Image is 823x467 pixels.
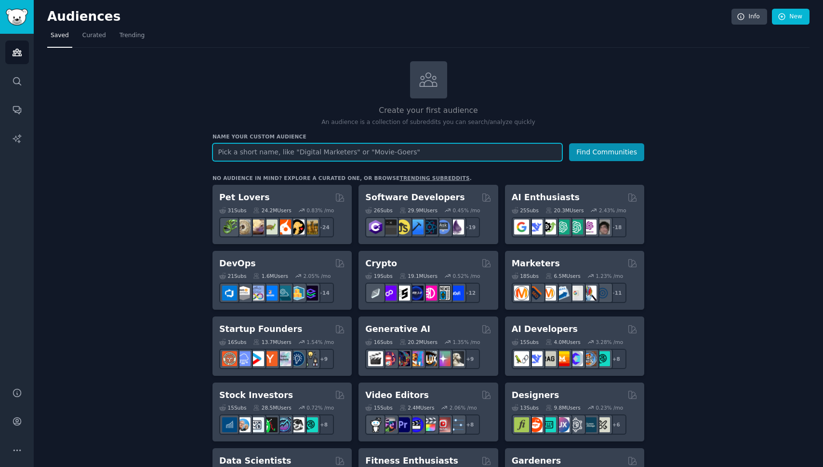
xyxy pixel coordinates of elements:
img: ethfinance [368,286,383,301]
img: startup [249,351,264,366]
h2: Audiences [47,9,731,25]
div: 20.3M Users [545,207,584,214]
div: 16 Sub s [365,339,392,345]
h2: Fitness Enthusiasts [365,455,458,467]
div: 1.6M Users [253,273,288,279]
div: + 18 [606,217,626,237]
img: DevOpsLinks [263,286,278,301]
h2: DevOps [219,258,256,270]
img: Rag [541,351,556,366]
img: csharp [368,220,383,234]
img: DreamBooth [449,351,464,366]
img: typography [514,417,529,432]
img: learndesign [582,417,597,432]
img: aivideo [368,351,383,366]
img: chatgpt_prompts_ [568,220,583,234]
img: reactnative [422,220,437,234]
div: + 12 [460,283,480,303]
img: web3 [409,286,424,301]
div: + 8 [314,414,334,435]
img: Entrepreneurship [290,351,305,366]
img: Emailmarketing [555,286,570,301]
div: 16 Sub s [219,339,246,345]
img: DeepSeek [528,220,543,234]
h2: Generative AI [365,323,430,335]
div: 3.28 % /mo [596,339,623,345]
h3: Name your custom audience [212,133,644,140]
div: + 14 [314,283,334,303]
img: ArtificalIntelligence [595,220,610,234]
img: OnlineMarketing [595,286,610,301]
img: ballpython [236,220,251,234]
img: llmops [582,351,597,366]
div: 0.72 % /mo [306,404,334,411]
div: 2.05 % /mo [304,273,331,279]
img: aws_cdk [290,286,305,301]
img: herpetology [222,220,237,234]
img: defiblockchain [422,286,437,301]
img: googleads [568,286,583,301]
img: leopardgeckos [249,220,264,234]
p: An audience is a collection of subreddits you can search/analyze quickly [212,118,644,127]
img: Docker_DevOps [249,286,264,301]
div: 13.7M Users [253,339,291,345]
a: Trending [116,28,148,48]
div: + 11 [606,283,626,303]
img: cockatiel [276,220,291,234]
h2: AI Developers [512,323,578,335]
img: turtle [263,220,278,234]
img: deepdream [395,351,410,366]
img: growmybusiness [303,351,318,366]
div: + 24 [314,217,334,237]
img: iOSProgramming [409,220,424,234]
img: AItoolsCatalog [541,220,556,234]
img: UI_Design [541,417,556,432]
img: editors [382,417,397,432]
div: + 6 [606,414,626,435]
div: 1.54 % /mo [306,339,334,345]
img: indiehackers [276,351,291,366]
img: premiere [395,417,410,432]
img: swingtrading [290,417,305,432]
input: Pick a short name, like "Digital Marketers" or "Movie-Goers" [212,143,562,161]
img: sdforall [409,351,424,366]
img: starryai [436,351,451,366]
div: 24.2M Users [253,207,291,214]
img: dogbreed [303,220,318,234]
div: 31 Sub s [219,207,246,214]
h2: Data Scientists [219,455,291,467]
img: PetAdvice [290,220,305,234]
div: 20.2M Users [399,339,438,345]
img: PlatformEngineers [303,286,318,301]
div: + 9 [460,349,480,369]
img: dividends [222,417,237,432]
img: GummySearch logo [6,9,28,26]
img: finalcutpro [422,417,437,432]
img: azuredevops [222,286,237,301]
img: platformengineering [276,286,291,301]
img: technicalanalysis [303,417,318,432]
div: 18 Sub s [512,273,539,279]
img: logodesign [528,417,543,432]
div: 25 Sub s [512,207,539,214]
img: userexperience [568,417,583,432]
h2: Startup Founders [219,323,302,335]
div: 28.5M Users [253,404,291,411]
h2: Stock Investors [219,389,293,401]
img: CryptoNews [436,286,451,301]
div: 29.9M Users [399,207,438,214]
button: Find Communities [569,143,644,161]
img: UXDesign [555,417,570,432]
a: trending subreddits [399,175,469,181]
a: Curated [79,28,109,48]
img: content_marketing [514,286,529,301]
img: OpenAIDev [582,220,597,234]
div: 0.23 % /mo [596,404,623,411]
h2: Crypto [365,258,397,270]
div: 26 Sub s [365,207,392,214]
img: StocksAndTrading [276,417,291,432]
div: 21 Sub s [219,273,246,279]
div: + 8 [606,349,626,369]
img: DeepSeek [528,351,543,366]
img: OpenSourceAI [568,351,583,366]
